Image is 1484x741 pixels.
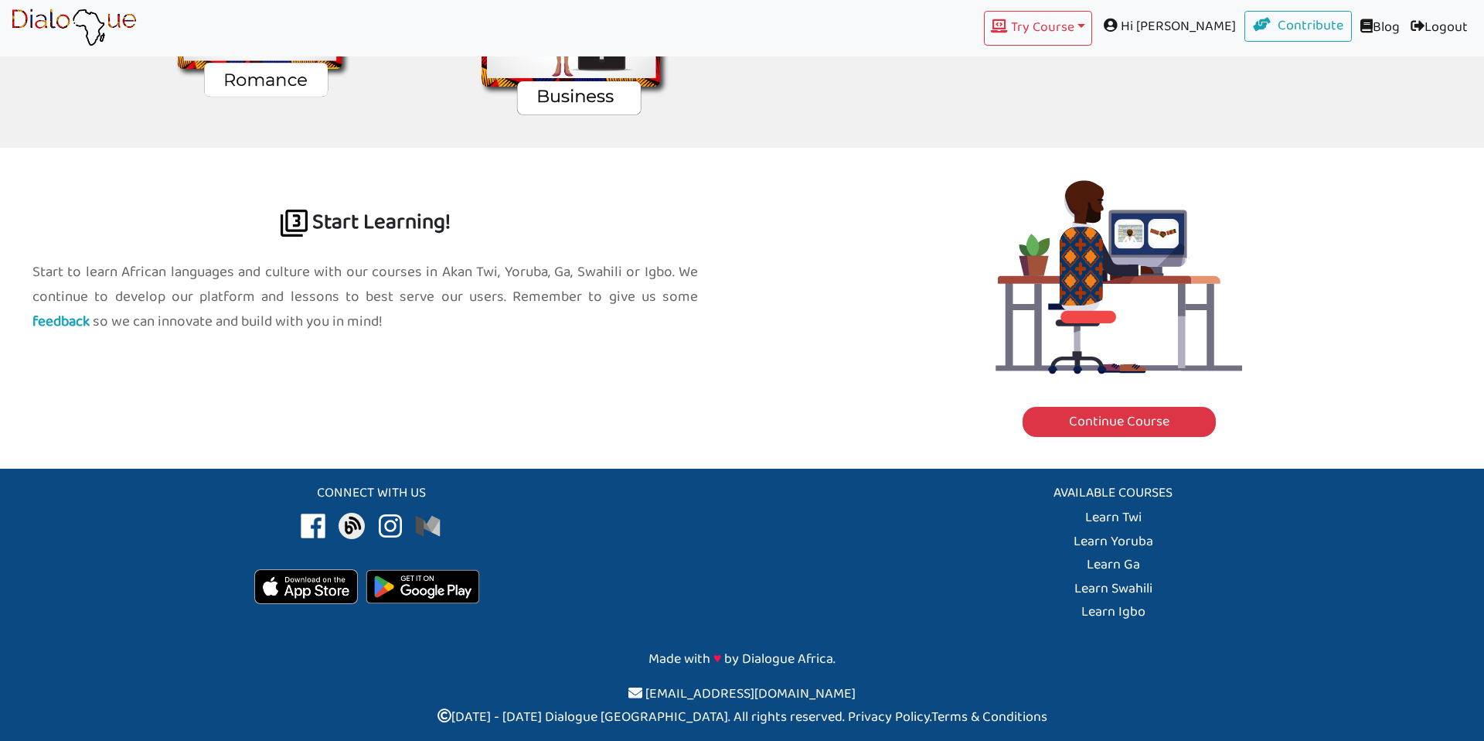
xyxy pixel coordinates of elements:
[332,507,371,545] img: africa language culture blog
[358,562,488,612] img: Get it on Google Play
[12,485,730,501] h5: Connect with us
[1352,11,1405,46] a: Blog
[11,9,137,47] img: learn African language platform app
[254,569,358,604] img: Download on the App Store
[984,11,1092,46] button: Try Course
[32,260,698,335] p: Start to learn African languages and culture with our courses in Akan Twi, Yoruba, Ga, Swahili or...
[931,705,1047,729] a: Terms & Conditions
[713,650,722,666] span: ♥
[1074,530,1153,554] a: Learn Yoruba
[410,507,448,545] img: africa language culture patreon donate
[11,148,720,252] h2: Start Learning!
[1244,11,1353,42] a: Contribute
[754,485,1472,501] h5: Available Courses
[1081,600,1145,624] a: Learn Igbo
[848,705,930,729] a: Privacy Policy
[294,507,332,545] img: africa language culture facebook
[1085,506,1142,530] a: Learn Twi
[996,180,1242,374] img: learn twi: travel and speak akan with Twi language app
[1405,11,1473,46] a: Logout
[1087,553,1140,577] a: Learn Ga
[1023,407,1216,438] a: Continue Course
[1074,577,1152,601] a: Learn Swahili
[371,507,410,545] img: africa language culture instagram
[281,210,308,237] img: learn africa
[1092,11,1244,43] span: Hi [PERSON_NAME]
[32,309,93,334] a: feedback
